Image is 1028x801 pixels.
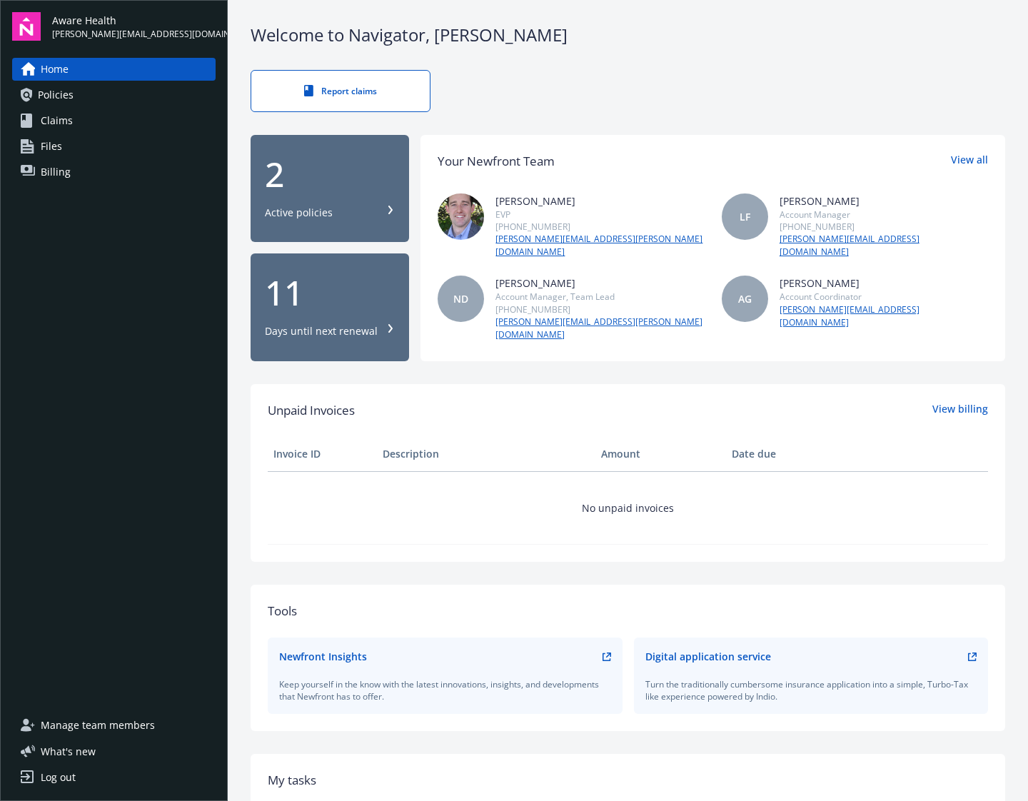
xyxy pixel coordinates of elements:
div: Active policies [265,206,333,220]
div: [PHONE_NUMBER] [495,303,704,316]
button: Aware Health[PERSON_NAME][EMAIL_ADDRESS][DOMAIN_NAME] [52,12,216,41]
div: Your Newfront Team [438,152,555,171]
div: Newfront Insights [279,649,367,664]
a: Billing [12,161,216,183]
div: [PERSON_NAME] [780,276,988,291]
th: Description [377,437,595,471]
span: Unpaid Invoices [268,401,355,420]
span: Billing [41,161,71,183]
span: Aware Health [52,13,216,28]
button: 11Days until next renewal [251,253,409,361]
a: View all [951,152,988,171]
a: [PERSON_NAME][EMAIL_ADDRESS][DOMAIN_NAME] [780,303,988,329]
div: Turn the traditionally cumbersome insurance application into a simple, Turbo-Tax like experience ... [645,678,977,702]
img: photo [438,193,484,240]
div: Account Manager [780,208,988,221]
span: What ' s new [41,744,96,759]
a: Files [12,135,216,158]
th: Amount [595,437,726,471]
div: [PERSON_NAME] [495,193,704,208]
span: ND [453,291,468,306]
div: [PERSON_NAME] [495,276,704,291]
img: navigator-logo.svg [12,12,41,41]
div: Tools [268,602,988,620]
div: [PHONE_NUMBER] [780,221,988,233]
div: Report claims [280,85,401,97]
a: [PERSON_NAME][EMAIL_ADDRESS][PERSON_NAME][DOMAIN_NAME] [495,233,704,258]
div: [PERSON_NAME] [780,193,988,208]
a: Manage team members [12,714,216,737]
span: Files [41,135,62,158]
span: [PERSON_NAME][EMAIL_ADDRESS][DOMAIN_NAME] [52,28,216,41]
td: No unpaid invoices [268,471,988,544]
span: Claims [41,109,73,132]
div: Welcome to Navigator , [PERSON_NAME] [251,23,1005,47]
div: Account Manager, Team Lead [495,291,704,303]
a: Claims [12,109,216,132]
div: Days until next renewal [265,324,378,338]
a: Report claims [251,70,430,112]
a: Home [12,58,216,81]
div: [PHONE_NUMBER] [495,221,704,233]
button: What's new [12,744,119,759]
div: Keep yourself in the know with the latest innovations, insights, and developments that Newfront h... [279,678,611,702]
div: EVP [495,208,704,221]
div: 11 [265,276,395,310]
button: 2Active policies [251,135,409,243]
div: 2 [265,157,395,191]
span: LF [740,209,750,224]
div: Digital application service [645,649,771,664]
th: Date due [726,437,835,471]
a: Policies [12,84,216,106]
span: Policies [38,84,74,106]
span: AG [738,291,752,306]
a: [PERSON_NAME][EMAIL_ADDRESS][PERSON_NAME][DOMAIN_NAME] [495,316,704,341]
th: Invoice ID [268,437,377,471]
span: Manage team members [41,714,155,737]
a: [PERSON_NAME][EMAIL_ADDRESS][DOMAIN_NAME] [780,233,988,258]
div: Log out [41,766,76,789]
span: Home [41,58,69,81]
a: View billing [932,401,988,420]
div: Account Coordinator [780,291,988,303]
div: My tasks [268,771,988,790]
